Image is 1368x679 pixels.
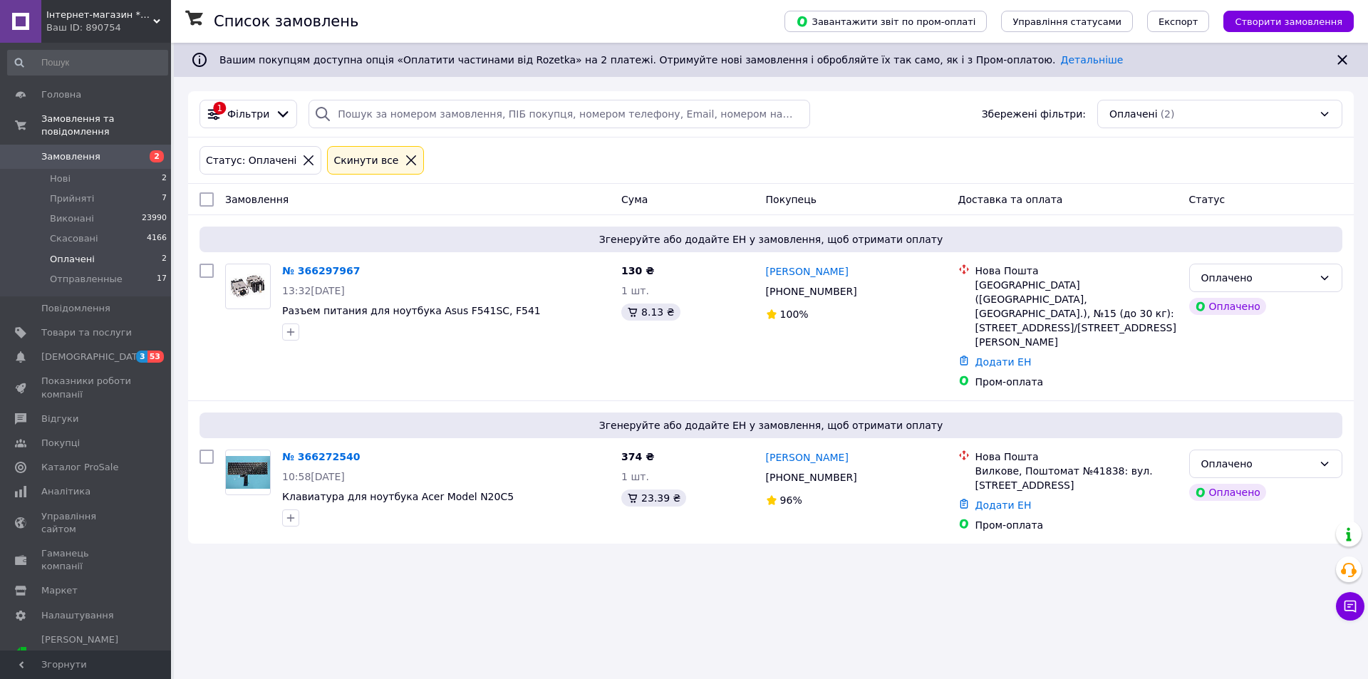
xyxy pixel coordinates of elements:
[205,232,1337,247] span: Згенеруйте або додайте ЕН у замовлення, щоб отримати оплату
[1336,592,1364,621] button: Чат з покупцем
[150,150,164,162] span: 2
[50,192,94,205] span: Прийняті
[147,232,167,245] span: 4166
[282,285,345,296] span: 13:32[DATE]
[203,152,299,168] div: Статус: Оплачені
[50,273,123,286] span: Отправленные
[157,273,167,286] span: 17
[7,50,168,76] input: Пошук
[41,413,78,425] span: Відгуки
[621,194,648,205] span: Cума
[1001,11,1133,32] button: Управління статусами
[142,212,167,225] span: 23990
[975,375,1178,389] div: Пром-оплата
[975,499,1032,511] a: Додати ЕН
[41,609,114,622] span: Налаштування
[1159,16,1198,27] span: Експорт
[780,494,802,506] span: 96%
[41,326,132,339] span: Товари та послуги
[621,471,649,482] span: 1 шт.
[41,351,147,363] span: [DEMOGRAPHIC_DATA]
[282,471,345,482] span: 10:58[DATE]
[975,464,1178,492] div: Вилкове, Поштомат №41838: вул. [STREET_ADDRESS]
[225,450,271,495] a: Фото товару
[46,9,153,21] span: Інтернет-магазин *Keyboard*
[41,375,132,400] span: Показники роботи компанії
[205,418,1337,432] span: Згенеруйте або додайте ЕН у замовлення, щоб отримати оплату
[41,633,132,673] span: [PERSON_NAME] та рахунки
[766,264,849,279] a: [PERSON_NAME]
[282,305,541,316] a: Разъем питания для ноутбука Asus F541SC, F541
[50,172,71,185] span: Нові
[309,100,810,128] input: Пошук за номером замовлення, ПІБ покупця, номером телефону, Email, номером накладної
[621,489,686,507] div: 23.39 ₴
[41,584,78,597] span: Маркет
[50,212,94,225] span: Виконані
[796,15,975,28] span: Завантажити звіт по пром-оплаті
[1223,11,1354,32] button: Створити замовлення
[136,351,147,363] span: 3
[227,107,269,121] span: Фільтри
[162,172,167,185] span: 2
[41,113,171,138] span: Замовлення та повідомлення
[331,152,401,168] div: Cкинути все
[162,253,167,266] span: 2
[214,13,358,30] h1: Список замовлень
[1201,270,1313,286] div: Оплачено
[41,302,110,315] span: Повідомлення
[282,265,360,276] a: № 366297967
[1012,16,1121,27] span: Управління статусами
[958,194,1063,205] span: Доставка та оплата
[975,450,1178,464] div: Нова Пошта
[162,192,167,205] span: 7
[41,547,132,573] span: Гаманець компанії
[780,309,809,320] span: 100%
[1189,194,1225,205] span: Статус
[41,88,81,101] span: Головна
[975,278,1178,349] div: [GEOGRAPHIC_DATA] ([GEOGRAPHIC_DATA], [GEOGRAPHIC_DATA].), №15 (до 30 кг): [STREET_ADDRESS]/[STRE...
[147,351,164,363] span: 53
[41,461,118,474] span: Каталог ProSale
[1189,298,1266,315] div: Оплачено
[46,21,171,34] div: Ваш ID: 890754
[975,518,1178,532] div: Пром-оплата
[1189,484,1266,501] div: Оплачено
[225,194,289,205] span: Замовлення
[763,467,860,487] div: [PHONE_NUMBER]
[766,450,849,465] a: [PERSON_NAME]
[219,54,1123,66] span: Вашим покупцям доступна опція «Оплатити частинами від Rozetka» на 2 платежі. Отримуйте нові замов...
[41,485,90,498] span: Аналітика
[50,253,95,266] span: Оплачені
[1209,15,1354,26] a: Створити замовлення
[1109,107,1158,121] span: Оплачені
[621,304,680,321] div: 8.13 ₴
[282,491,514,502] a: Клавиатура для ноутбука Acer Model N20C5
[975,356,1032,368] a: Додати ЕН
[1201,456,1313,472] div: Оплачено
[766,194,817,205] span: Покупець
[1235,16,1342,27] span: Створити замовлення
[41,437,80,450] span: Покупці
[982,107,1086,121] span: Збережені фільтри:
[226,270,270,303] img: Фото товару
[50,232,98,245] span: Скасовані
[784,11,987,32] button: Завантажити звіт по пром-оплаті
[975,264,1178,278] div: Нова Пошта
[763,281,860,301] div: [PHONE_NUMBER]
[621,265,654,276] span: 130 ₴
[621,451,654,462] span: 374 ₴
[1161,108,1175,120] span: (2)
[41,150,100,163] span: Замовлення
[226,456,270,489] img: Фото товару
[621,285,649,296] span: 1 шт.
[41,510,132,536] span: Управління сайтом
[1147,11,1210,32] button: Експорт
[1061,54,1124,66] a: Детальніше
[282,451,360,462] a: № 366272540
[225,264,271,309] a: Фото товару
